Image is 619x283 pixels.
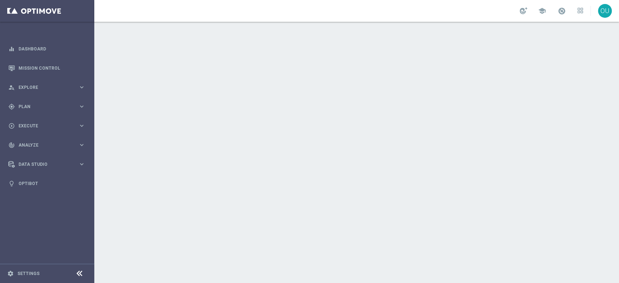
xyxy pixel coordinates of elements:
[18,124,78,128] span: Execute
[8,65,86,71] button: Mission Control
[8,103,78,110] div: Plan
[17,271,40,276] a: Settings
[78,161,85,168] i: keyboard_arrow_right
[8,58,85,78] div: Mission Control
[8,84,15,91] i: person_search
[598,4,612,18] div: OU
[8,161,86,167] button: Data Studio keyboard_arrow_right
[78,141,85,148] i: keyboard_arrow_right
[8,180,15,187] i: lightbulb
[18,58,85,78] a: Mission Control
[8,174,85,193] div: Optibot
[538,7,546,15] span: school
[8,142,15,148] i: track_changes
[18,39,85,58] a: Dashboard
[7,270,14,277] i: settings
[18,85,78,90] span: Explore
[8,142,86,148] button: track_changes Analyze keyboard_arrow_right
[8,46,15,52] i: equalizer
[8,142,78,148] div: Analyze
[8,84,78,91] div: Explore
[78,103,85,110] i: keyboard_arrow_right
[8,103,15,110] i: gps_fixed
[8,104,86,110] button: gps_fixed Plan keyboard_arrow_right
[8,181,86,186] button: lightbulb Optibot
[8,161,78,168] div: Data Studio
[78,84,85,91] i: keyboard_arrow_right
[8,46,86,52] button: equalizer Dashboard
[8,123,78,129] div: Execute
[18,174,85,193] a: Optibot
[8,123,15,129] i: play_circle_outline
[18,162,78,167] span: Data Studio
[18,104,78,109] span: Plan
[8,39,85,58] div: Dashboard
[8,85,86,90] button: person_search Explore keyboard_arrow_right
[8,123,86,129] button: play_circle_outline Execute keyboard_arrow_right
[78,122,85,129] i: keyboard_arrow_right
[18,143,78,147] span: Analyze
